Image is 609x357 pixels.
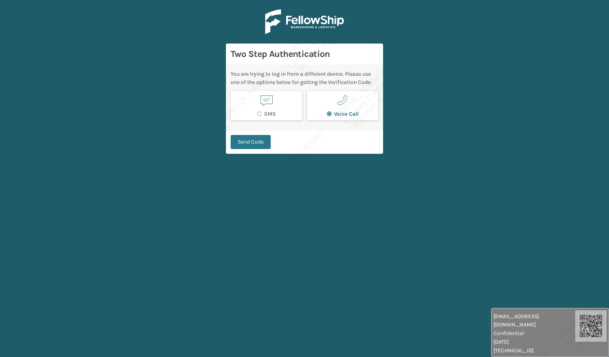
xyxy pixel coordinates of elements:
span: [TECHNICAL_ID] [493,346,575,355]
div: You are trying to log in from a different device. Please use one of the options below for getting... [231,70,378,86]
label: Voice Call [327,111,359,117]
span: [DATE] [493,338,575,346]
button: Send Code [231,135,271,149]
span: Confidential [493,329,575,337]
span: [EMAIL_ADDRESS][DOMAIN_NAME] [493,312,575,329]
label: SMS [257,111,276,117]
h3: Two Step Authentication [231,48,378,60]
img: Logo [265,9,344,34]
